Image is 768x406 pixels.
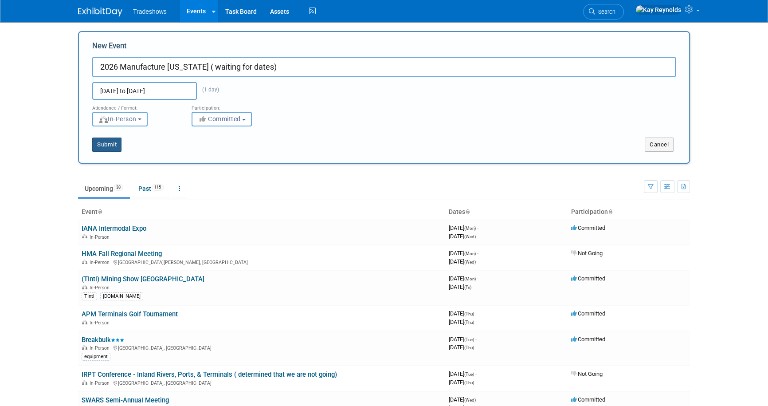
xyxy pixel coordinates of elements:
div: Attendance / Format: [92,100,178,111]
span: - [477,225,478,231]
span: [DATE] [449,275,478,282]
a: Sort by Event Name [98,208,102,215]
span: [DATE] [449,336,477,343]
img: In-Person Event [82,285,87,289]
img: In-Person Event [82,380,87,385]
div: [GEOGRAPHIC_DATA], [GEOGRAPHIC_DATA] [82,344,442,351]
input: Name of Trade Show / Conference [92,57,676,77]
span: In-Person [90,380,112,386]
a: IRPT Conference - Inland Rivers, Ports, & Terminals ( determined that we are not going) [82,371,337,378]
a: Upcoming38 [78,180,130,197]
th: Event [78,205,445,220]
span: [DATE] [449,396,478,403]
span: [DATE] [449,284,471,290]
span: 38 [114,184,123,191]
span: (Thu) [464,380,474,385]
span: (Wed) [464,260,476,264]
th: Dates [445,205,568,220]
span: - [477,396,478,403]
span: (Fri) [464,285,471,290]
span: [DATE] [449,250,478,256]
span: (Tue) [464,372,474,377]
a: SWARS Semi-Annual Meeting [82,396,169,404]
span: In-Person [90,285,112,291]
button: Submit [92,138,121,152]
a: Past115 [132,180,170,197]
span: Not Going [571,371,603,377]
span: Committed [571,336,605,343]
span: Committed [198,115,241,122]
span: [DATE] [449,371,477,377]
span: [DATE] [449,258,476,265]
span: [DATE] [449,344,474,351]
img: Kay Reynolds [635,5,682,15]
th: Participation [568,205,690,220]
a: (TIntl) Mining Show [GEOGRAPHIC_DATA] [82,275,204,283]
span: (Thu) [464,345,474,350]
span: In-Person [90,260,112,265]
span: (1 day) [197,87,219,93]
span: - [475,336,477,343]
span: (Wed) [464,398,476,402]
a: IANA Intermodal Expo [82,225,146,233]
span: (Wed) [464,234,476,239]
span: - [477,250,478,256]
span: [DATE] [449,319,474,325]
button: In-Person [92,112,148,126]
span: Search [595,8,615,15]
div: TIntl [82,292,97,300]
a: HMA Fall Regional Meeting [82,250,162,258]
span: [DATE] [449,225,478,231]
button: Committed [192,112,252,126]
span: In-Person [90,320,112,326]
img: In-Person Event [82,234,87,239]
a: Sort by Start Date [465,208,470,215]
a: Breakbulk [82,336,124,344]
span: Committed [571,225,605,231]
span: Committed [571,275,605,282]
div: equipment [82,353,110,361]
span: Not Going [571,250,603,256]
a: Search [583,4,624,20]
span: (Thu) [464,320,474,325]
div: [DOMAIN_NAME] [100,292,143,300]
img: ExhibitDay [78,8,122,16]
span: - [475,310,477,317]
div: [GEOGRAPHIC_DATA][PERSON_NAME], [GEOGRAPHIC_DATA] [82,258,442,265]
span: 115 [152,184,164,191]
span: (Thu) [464,311,474,316]
span: [DATE] [449,233,476,240]
div: [GEOGRAPHIC_DATA], [GEOGRAPHIC_DATA] [82,379,442,386]
span: [DATE] [449,310,477,317]
span: In-Person [98,115,137,122]
span: [DATE] [449,379,474,386]
span: - [475,371,477,377]
button: Cancel [645,138,674,152]
span: In-Person [90,234,112,240]
img: In-Person Event [82,345,87,350]
span: In-Person [90,345,112,351]
span: Committed [571,396,605,403]
div: Participation: [192,100,278,111]
span: (Tue) [464,337,474,342]
label: New Event [92,41,127,55]
a: Sort by Participation Type [608,208,612,215]
input: Start Date - End Date [92,82,197,100]
span: (Mon) [464,226,476,231]
span: (Mon) [464,251,476,256]
span: - [477,275,478,282]
span: (Mon) [464,276,476,281]
span: Tradeshows [133,8,167,15]
a: APM Terminals Golf Tournament [82,310,178,318]
img: In-Person Event [82,260,87,264]
img: In-Person Event [82,320,87,324]
span: Committed [571,310,605,317]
